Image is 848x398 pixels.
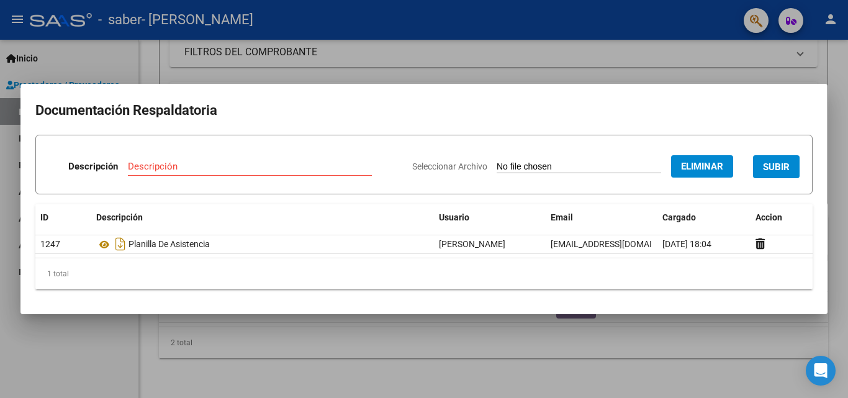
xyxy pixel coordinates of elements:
span: Descripción [96,212,143,222]
span: Email [551,212,573,222]
span: Seleccionar Archivo [412,161,487,171]
span: Eliminar [681,161,723,172]
h2: Documentación Respaldatoria [35,99,813,122]
span: [DATE] 18:04 [662,239,711,249]
span: Accion [756,212,782,222]
datatable-header-cell: ID [35,204,91,231]
button: SUBIR [753,155,800,178]
datatable-header-cell: Descripción [91,204,434,231]
div: Planilla De Asistencia [96,234,429,254]
span: 1247 [40,239,60,249]
div: Open Intercom Messenger [806,356,836,386]
datatable-header-cell: Email [546,204,657,231]
span: [EMAIL_ADDRESS][DOMAIN_NAME] [551,239,688,249]
span: SUBIR [763,161,790,173]
span: [PERSON_NAME] [439,239,505,249]
i: Descargar documento [112,234,129,254]
span: Cargado [662,212,696,222]
datatable-header-cell: Usuario [434,204,546,231]
span: Usuario [439,212,469,222]
p: Descripción [68,160,118,174]
datatable-header-cell: Accion [751,204,813,231]
span: ID [40,212,48,222]
div: 1 total [35,258,813,289]
datatable-header-cell: Cargado [657,204,751,231]
button: Eliminar [671,155,733,178]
